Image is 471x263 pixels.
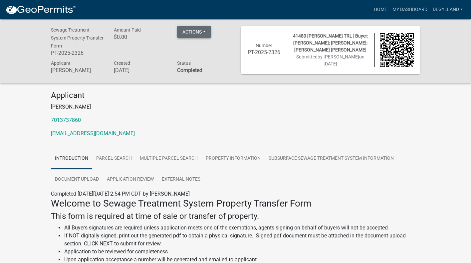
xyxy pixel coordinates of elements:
[430,3,466,16] a: degylland
[51,191,190,197] span: Completed [DATE][DATE] 2:54 PM CDT by [PERSON_NAME]
[177,67,202,73] strong: Completed
[51,67,104,73] h6: [PERSON_NAME]
[51,60,71,66] span: Applicant
[247,49,281,55] h6: PT-2025-2326
[103,169,158,190] a: Application Review
[51,212,420,221] h4: This form is required at time of sale or transfer of property.
[51,169,103,190] a: Document Upload
[202,148,265,169] a: Property Information
[296,54,364,66] span: Submitted on [DATE]
[390,3,430,16] a: My Dashboard
[177,26,211,38] button: Actions
[51,27,104,48] span: Sewage Treatment System Property Transfer Form
[64,232,420,248] li: If NOT digitally signed, print out the generated pdf to obtain a physical signature. Signed pdf d...
[380,33,414,67] img: QR code
[177,60,191,66] span: Status
[51,117,81,123] a: 7013737860
[293,33,368,52] span: 41480 [PERSON_NAME] TRL | Buyer: [PERSON_NAME]; [PERSON_NAME]; [PERSON_NAME] [PERSON_NAME]
[158,169,204,190] a: External Notes
[114,34,167,40] h6: $0.00
[318,54,359,59] span: by [PERSON_NAME]
[51,148,92,169] a: Introduction
[136,148,202,169] a: Multiple Parcel Search
[51,50,104,56] h6: PT-2025-2326
[265,148,398,169] a: Subsurface Sewage Treatment System Information
[371,3,390,16] a: Home
[92,148,136,169] a: Parcel search
[114,60,130,66] span: Created
[51,103,420,111] p: [PERSON_NAME]
[51,198,420,209] h3: Welcome to Sewage Treatment System Property Transfer Form
[256,43,272,48] span: Number
[114,27,141,33] span: Amount Paid
[51,130,135,136] a: [EMAIL_ADDRESS][DOMAIN_NAME]
[114,67,167,73] h6: [DATE]
[64,224,420,232] li: All Buyers signatures are required unless application meets one of the exemptions, agents signing...
[51,91,420,100] h4: Applicant
[64,248,420,256] li: Application to be reviewed for completeness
